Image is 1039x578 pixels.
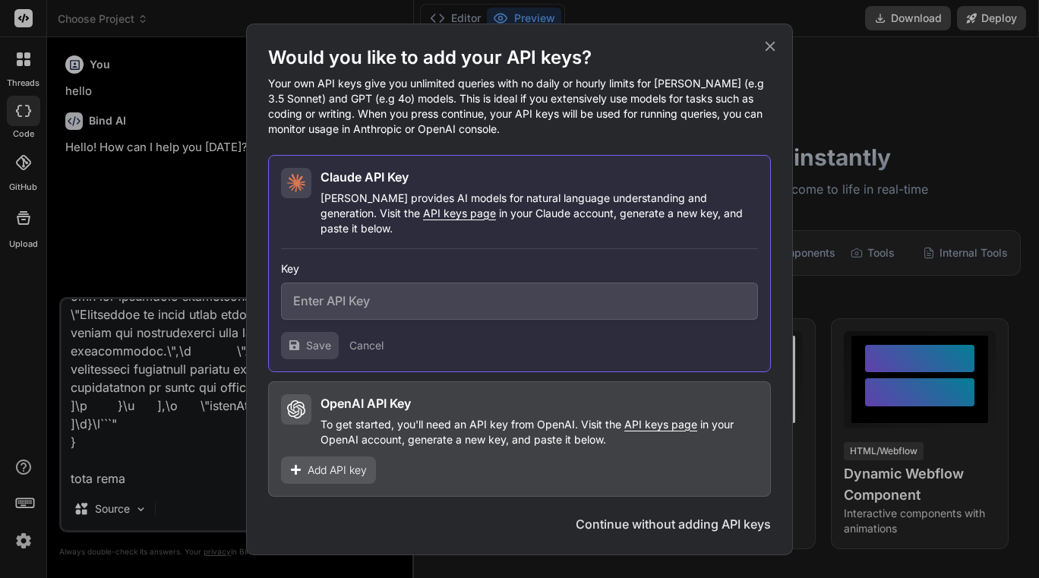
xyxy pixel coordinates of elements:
[281,283,758,320] input: Enter API Key
[268,46,771,70] h1: Would you like to add your API keys?
[308,463,367,478] span: Add API key
[306,338,331,353] span: Save
[281,261,758,276] h3: Key
[268,76,771,137] p: Your own API keys give you unlimited queries with no daily or hourly limits for [PERSON_NAME] (e....
[281,332,339,359] button: Save
[423,207,496,220] span: API keys page
[576,515,771,533] button: Continue without adding API keys
[349,338,384,353] button: Cancel
[321,417,758,447] p: To get started, you'll need an API key from OpenAI. Visit the in your OpenAI account, generate a ...
[624,418,697,431] span: API keys page
[321,191,758,236] p: [PERSON_NAME] provides AI models for natural language understanding and generation. Visit the in ...
[321,168,409,186] h2: Claude API Key
[321,394,411,412] h2: OpenAI API Key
